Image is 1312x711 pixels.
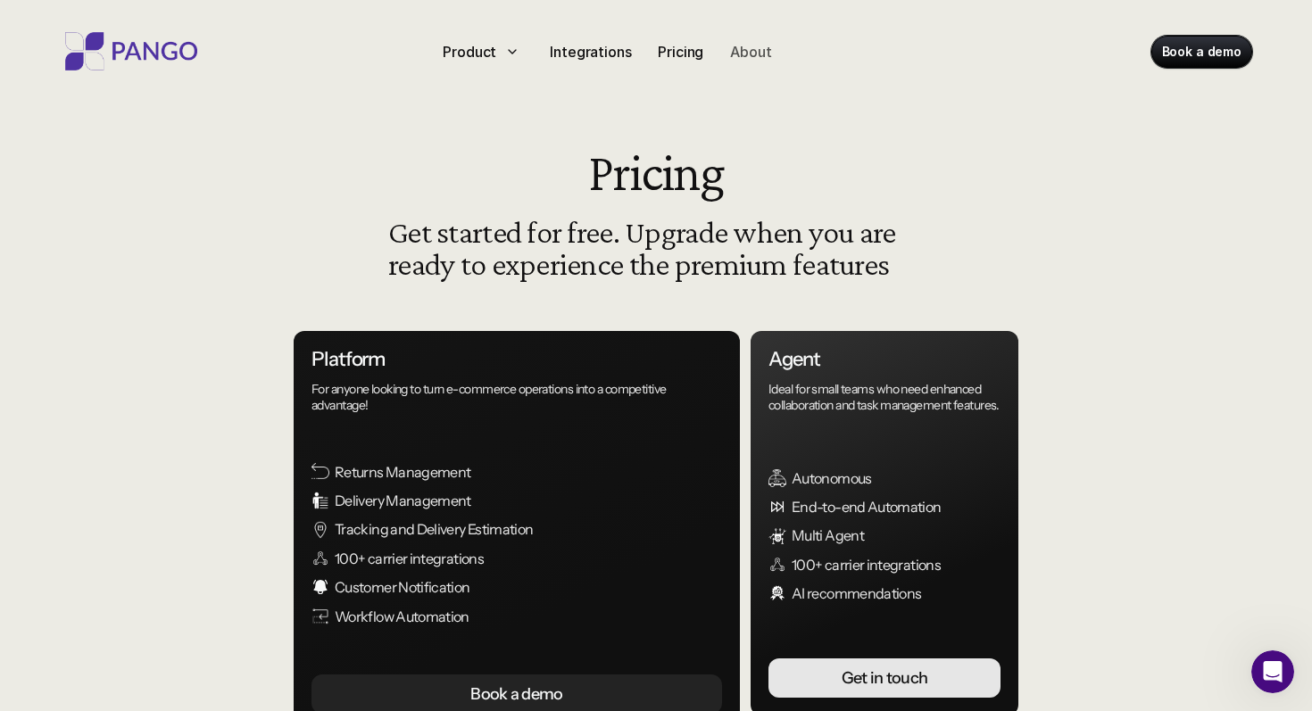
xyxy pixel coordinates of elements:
[730,41,771,62] p: About
[1151,36,1252,68] a: Book a demo
[651,37,710,66] a: Pricing
[443,41,496,62] p: Product
[1251,650,1294,693] iframe: Intercom live chat
[658,41,703,62] p: Pricing
[543,37,638,66] a: Integrations
[1162,43,1241,61] p: Book a demo
[550,41,631,62] p: Integrations
[723,37,778,66] a: About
